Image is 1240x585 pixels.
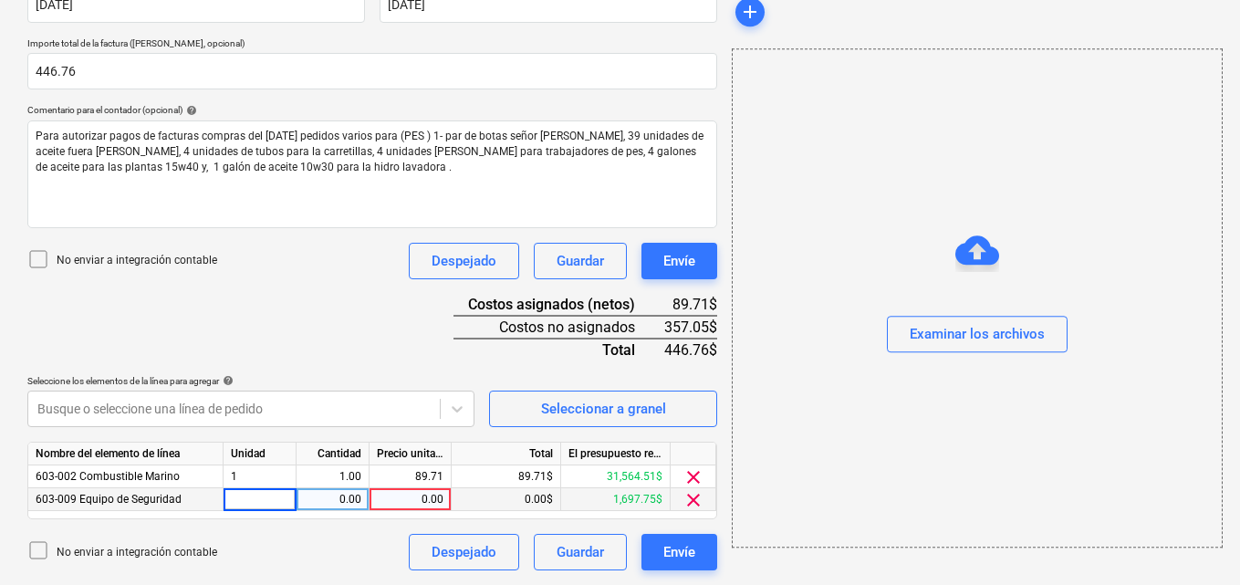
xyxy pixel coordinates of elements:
[432,249,496,273] div: Despejado
[36,493,182,506] span: 603-009 Equipo de Seguridad
[534,243,627,279] button: Guardar
[224,443,297,465] div: Unidad
[663,249,695,273] div: Envíe
[36,130,706,173] span: Para autorizar pagos de facturas compras del [DATE] pedidos varios para (PES ) 1- par de botas se...
[910,323,1045,347] div: Examinar los archivos
[663,540,695,564] div: Envíe
[409,243,519,279] button: Despejado
[664,316,717,339] div: 357.05$
[224,465,297,488] div: 1
[534,534,627,570] button: Guardar
[409,534,519,570] button: Despejado
[28,443,224,465] div: Nombre del elemento de línea
[683,466,704,488] span: clear
[36,470,180,483] span: 603-002 Combustible Marino
[1149,497,1240,585] iframe: Chat Widget
[453,339,664,360] div: Total
[297,443,370,465] div: Cantidad
[377,488,443,511] div: 0.00
[432,540,496,564] div: Despejado
[452,443,561,465] div: Total
[641,534,717,570] button: Envíe
[57,545,217,560] p: No enviar a integración contable
[377,465,443,488] div: 89.71
[304,488,361,511] div: 0.00
[664,294,717,316] div: 89.71$
[452,488,561,511] div: 0.00$
[561,443,671,465] div: El presupuesto revisado que queda
[452,465,561,488] div: 89.71$
[304,465,361,488] div: 1.00
[453,294,664,316] div: Costos asignados (netos)
[27,37,717,53] p: Importe total de la factura ([PERSON_NAME], opcional)
[561,465,671,488] div: 31,564.51$
[57,253,217,268] p: No enviar a integración contable
[541,397,666,421] div: Seleccionar a granel
[27,104,717,116] div: Comentario para el contador (opcional)
[887,317,1068,353] button: Examinar los archivos
[489,391,717,427] button: Seleccionar a granel
[27,375,474,387] div: Seleccione los elementos de la línea para agregar
[182,105,197,116] span: help
[370,443,452,465] div: Precio unitario
[27,53,717,89] input: Importe total de la factura (coste neto, opcional)
[557,540,604,564] div: Guardar
[664,339,717,360] div: 446.76$
[739,1,761,23] span: add
[1149,497,1240,585] div: Widget de chat
[732,48,1223,548] div: Examinar los archivos
[683,489,704,511] span: clear
[453,316,664,339] div: Costos no asignados
[561,488,671,511] div: 1,697.75$
[557,249,604,273] div: Guardar
[219,375,234,386] span: help
[641,243,717,279] button: Envíe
